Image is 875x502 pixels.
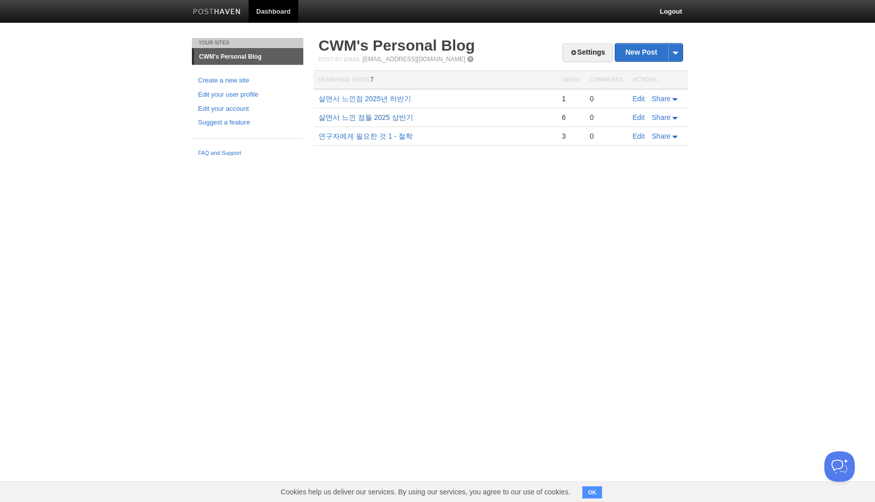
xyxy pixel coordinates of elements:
[652,95,670,103] span: Share
[319,113,413,121] a: 살면서 느낀 점들 2025 상반기
[632,95,645,103] a: Edit
[370,76,374,83] span: 7
[615,44,683,61] a: New Post
[198,90,297,100] a: Edit your user profile
[319,37,475,54] a: CWM's Personal Blog
[652,132,670,140] span: Share
[563,44,613,62] a: Settings
[582,486,602,498] button: OK
[590,113,622,122] div: 0
[556,71,584,90] th: Views
[652,113,670,121] span: Share
[194,49,303,65] a: CWM's Personal Blog
[270,482,580,502] span: Cookies help us deliver our services. By using our services, you agree to our use of cookies.
[319,95,411,103] a: 살면서 느낀점 2025년 하반기
[627,71,688,90] th: Actions
[192,38,303,48] li: Your Sites
[590,94,622,103] div: 0
[198,75,297,86] a: Create a new site
[562,132,579,141] div: 3
[319,132,413,140] a: 연구자에게 필요한 것 1 - 철학
[824,451,855,482] iframe: Help Scout Beacon - Open
[363,56,465,63] a: [EMAIL_ADDRESS][DOMAIN_NAME]
[313,71,556,90] th: Homepage Views
[562,113,579,122] div: 6
[562,94,579,103] div: 1
[632,132,645,140] a: Edit
[319,56,361,62] span: Post by Email
[585,71,627,90] th: Comments
[198,117,297,128] a: Suggest a feature
[632,113,645,121] a: Edit
[590,132,622,141] div: 0
[198,104,297,114] a: Edit your account
[198,149,297,158] a: FAQ and Support
[193,9,241,16] img: Posthaven-bar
